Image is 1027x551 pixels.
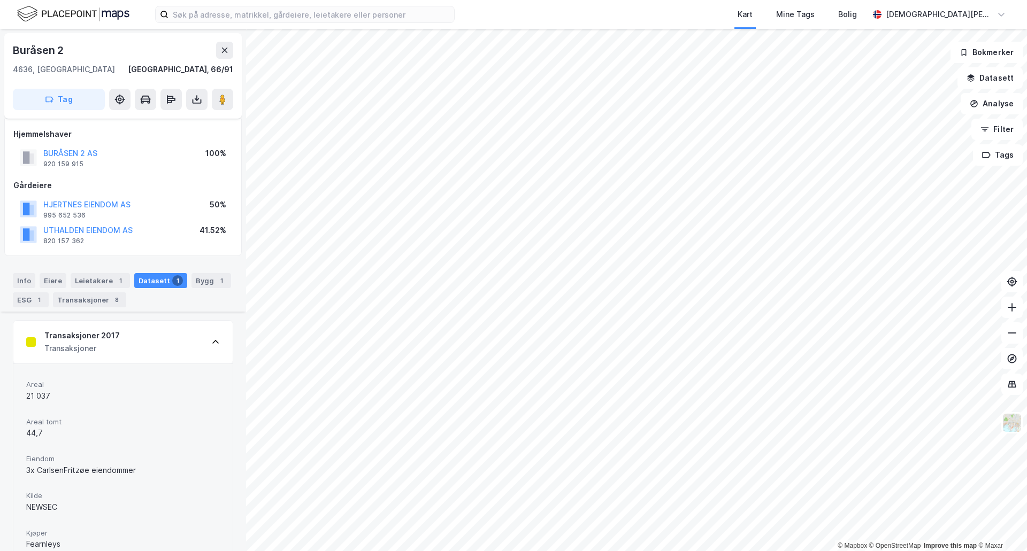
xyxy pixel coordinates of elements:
[961,93,1023,114] button: Analyse
[172,275,183,286] div: 1
[168,6,454,22] input: Søk på adresse, matrikkel, gårdeiere, leietakere eller personer
[111,294,122,305] div: 8
[134,273,187,288] div: Datasett
[951,42,1023,63] button: Bokmerker
[838,8,857,21] div: Bolig
[869,542,921,549] a: OpenStreetMap
[13,128,233,141] div: Hjemmelshaver
[26,380,220,389] span: Areal
[924,542,977,549] a: Improve this map
[957,67,1023,89] button: Datasett
[71,273,130,288] div: Leietakere
[776,8,815,21] div: Mine Tags
[838,542,867,549] a: Mapbox
[40,273,66,288] div: Eiere
[128,63,233,76] div: [GEOGRAPHIC_DATA], 66/91
[43,160,83,168] div: 920 159 915
[973,144,1023,166] button: Tags
[44,329,120,342] div: Transaksjoner 2017
[13,42,66,59] div: Buråsen 2
[43,237,84,245] div: 820 157 362
[26,390,220,402] div: 21 037
[13,179,233,192] div: Gårdeiere
[974,500,1027,551] div: Kontrollprogram for chat
[738,8,753,21] div: Kart
[26,454,220,463] span: Eiendom
[13,63,115,76] div: 4636, [GEOGRAPHIC_DATA]
[26,426,220,439] div: 44,7
[216,275,227,286] div: 1
[26,464,220,477] div: 3x CarlsenFritzøe eiendommer
[1002,413,1022,433] img: Z
[191,273,231,288] div: Bygg
[26,538,220,550] div: Fearnleys
[26,491,220,500] span: Kilde
[53,292,126,307] div: Transaksjoner
[17,5,129,24] img: logo.f888ab2527a4732fd821a326f86c7f29.svg
[974,500,1027,551] iframe: Chat Widget
[115,275,126,286] div: 1
[210,198,226,211] div: 50%
[44,342,120,355] div: Transaksjoner
[26,529,220,538] span: Kjøper
[886,8,993,21] div: [DEMOGRAPHIC_DATA][PERSON_NAME]
[26,501,220,514] div: NEWSEC
[43,211,86,220] div: 995 652 536
[200,224,226,237] div: 41.52%
[34,294,44,305] div: 1
[205,147,226,160] div: 100%
[13,89,105,110] button: Tag
[13,273,35,288] div: Info
[971,119,1023,140] button: Filter
[13,292,49,307] div: ESG
[26,417,220,426] span: Areal tomt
